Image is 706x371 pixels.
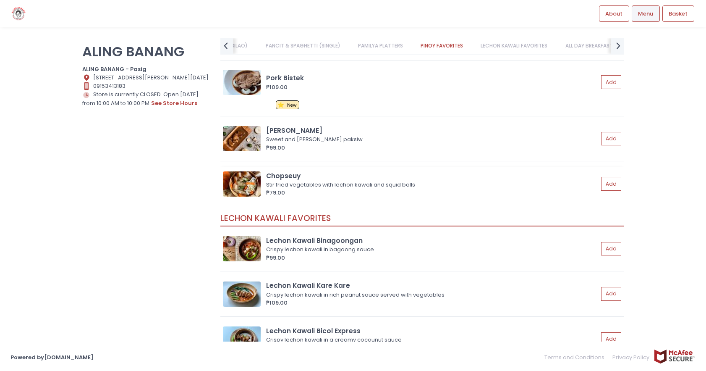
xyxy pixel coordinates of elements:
div: Crispy lechon kawali in rich peanut sauce served with vegetables [266,291,596,299]
img: Lechon Kawali Bicol Express [223,326,261,352]
a: PANCIT & SPAGHETTI (SINGLE) [257,38,348,54]
div: ₱109.00 [266,83,598,92]
div: Crispy lechon kawali in bagoong sauce [266,245,596,254]
button: Add [601,177,621,191]
img: Lechon Kawali Kare Kare [223,282,261,307]
span: New [287,102,297,108]
div: ₱79.00 [266,189,598,197]
button: Add [601,332,621,346]
a: Menu [632,5,660,21]
button: Add [601,75,621,89]
div: Pork Bistek [266,73,598,83]
p: ALING BANANG [82,43,210,60]
div: Sweet and [PERSON_NAME] paksiw [266,135,596,144]
button: Add [601,242,621,256]
div: Lechon Kawali Kare Kare [266,281,598,290]
a: PINOY FAVORITES [413,38,471,54]
span: Basket [669,10,688,18]
button: see store hours [151,99,198,108]
button: Add [601,287,621,301]
a: LECHON KAWALI FAVORITES [473,38,556,54]
a: Powered by[DOMAIN_NAME] [10,353,94,361]
div: 09153413183 [82,82,210,90]
button: Add [601,132,621,146]
img: mcafee-secure [654,349,696,364]
div: Lechon Kawali Binagoongan [266,236,598,245]
img: Chopseuy [223,171,261,197]
div: Chopseuy [266,171,598,181]
span: ⭐ [277,101,284,109]
div: ₱99.00 [266,144,598,152]
img: logo [10,6,27,21]
div: [PERSON_NAME] [266,126,598,135]
img: Lechon Paksiw [223,126,261,151]
div: ₱99.00 [266,254,598,262]
div: Stir fried vegetables with lechon kawali and squid balls [266,181,596,189]
div: ₱109.00 [266,299,598,307]
div: Lechon Kawali Bicol Express [266,326,598,336]
div: [STREET_ADDRESS][PERSON_NAME][DATE] [82,74,210,82]
span: LECHON KAWALI FAVORITES [220,213,331,224]
span: Menu [638,10,653,18]
span: About [605,10,622,18]
a: Terms and Conditions [544,349,609,366]
div: Store is currently CLOSED. Open [DATE] from 10:00 AM to 10:00 PM [82,90,210,108]
a: Privacy Policy [609,349,654,366]
img: Pork Bistek [223,70,261,95]
img: Lechon Kawali Binagoongan [223,236,261,261]
a: ALL DAY BREAKFAST [557,38,621,54]
a: PAMILYA PLATTERS [350,38,411,54]
a: About [599,5,629,21]
div: Crispy lechon kawali in a creamy cocounut sauce [266,336,596,344]
b: ALING BANANG - Pasig [82,65,146,73]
